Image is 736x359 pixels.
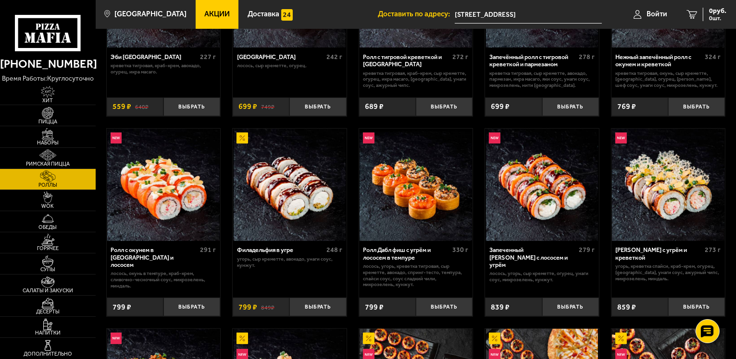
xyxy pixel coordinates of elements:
[360,129,472,241] img: Ролл Дабл фиш с угрём и лососем в темпуре
[617,103,636,110] span: 769 ₽
[668,97,725,116] button: Выбрать
[237,256,342,269] p: угорь, Сыр креметте, авокадо, унаги соус, кунжут.
[363,263,468,288] p: лосось, угорь, креветка тигровая, Сыр креметте, авокадо, спринг-тесто, темпура, спайси соус, соус...
[112,103,131,110] span: 559 ₽
[705,53,721,61] span: 324 г
[234,129,346,241] img: Филадельфия в угре
[237,246,324,253] div: Филадельфия в угре
[363,132,374,144] img: Новинка
[579,246,595,254] span: 279 г
[489,271,595,283] p: лосось, угорь, Сыр креметте, огурец, унаги соус, микрозелень, кунжут.
[365,303,384,311] span: 799 ₽
[615,132,627,144] img: Новинка
[248,11,279,18] span: Доставка
[114,11,187,18] span: [GEOGRAPHIC_DATA]
[615,53,702,68] div: Нежный запечённый ролл с окунем и креветкой
[542,298,599,316] button: Выбрать
[365,103,384,110] span: 689 ₽
[363,333,374,344] img: Акционный
[359,129,473,241] a: НовинкаРолл Дабл фиш с угрём и лососем в темпуре
[289,298,346,316] button: Выбрать
[163,97,220,116] button: Выбрать
[289,97,346,116] button: Выбрать
[107,129,221,241] a: НовинкаРолл с окунем в темпуре и лососем
[615,71,721,89] p: креветка тигровая, окунь, Сыр креметте, [GEOGRAPHIC_DATA], огурец, [PERSON_NAME], шеф соус, унаги...
[363,246,450,261] div: Ролл Дабл фиш с угрём и лососем в темпуре
[647,11,667,18] span: Войти
[485,129,599,241] a: НовинкаЗапеченный ролл Гурмэ с лососем и угрём
[416,97,473,116] button: Выбрать
[261,303,274,311] s: 849 ₽
[111,63,216,75] p: креветка тигровая, краб-крем, авокадо, огурец, икра масаго.
[705,246,721,254] span: 273 г
[111,246,198,268] div: Ролл с окунем в [GEOGRAPHIC_DATA] и лососем
[233,129,347,241] a: АкционныйФиладельфия в угре
[615,333,627,344] img: Акционный
[611,129,725,241] a: НовинкаРолл Калипсо с угрём и креветкой
[489,71,595,89] p: креветка тигровая, Сыр креметте, авокадо, пармезан, икра масаго, яки соус, унаги соус, микрозелен...
[237,53,324,60] div: [GEOGRAPHIC_DATA]
[489,53,576,68] div: Запечённый ролл с тигровой креветкой и пармезаном
[491,103,510,110] span: 699 ₽
[542,97,599,116] button: Выбрать
[416,298,473,316] button: Выбрать
[111,53,198,60] div: Эби [GEOGRAPHIC_DATA]
[491,303,510,311] span: 839 ₽
[135,103,149,110] s: 640 ₽
[111,271,216,289] p: лосось, окунь в темпуре, краб-крем, сливочно-чесночный соус, микрозелень, миндаль.
[668,298,725,316] button: Выбрать
[709,8,726,14] span: 0 руб.
[486,129,599,241] img: Запеченный ролл Гурмэ с лососем и угрём
[612,129,724,241] img: Ролл Калипсо с угрём и креветкой
[281,9,293,21] img: 15daf4d41897b9f0e9f617042186c801.svg
[489,132,500,144] img: Новинка
[453,246,469,254] span: 330 г
[326,53,342,61] span: 242 г
[363,53,450,68] div: Ролл с тигровой креветкой и [GEOGRAPHIC_DATA]
[237,132,248,144] img: Акционный
[204,11,230,18] span: Акции
[238,103,257,110] span: 699 ₽
[709,15,726,21] span: 0 шт.
[326,246,342,254] span: 248 г
[378,11,455,18] span: Доставить по адресу:
[579,53,595,61] span: 278 г
[107,129,220,241] img: Ролл с окунем в темпуре и лососем
[261,103,274,110] s: 749 ₽
[617,303,636,311] span: 859 ₽
[200,246,216,254] span: 291 г
[455,6,602,24] input: Ваш адрес доставки
[200,53,216,61] span: 227 г
[237,333,248,344] img: Акционный
[111,333,122,344] img: Новинка
[237,63,342,69] p: лосось, Сыр креметте, огурец.
[489,333,500,344] img: Акционный
[163,298,220,316] button: Выбрать
[453,53,469,61] span: 272 г
[111,132,122,144] img: Новинка
[615,263,721,282] p: угорь, креветка спайси, краб-крем, огурец, [GEOGRAPHIC_DATA], унаги соус, ажурный чипс, микрозеле...
[615,246,702,261] div: [PERSON_NAME] с угрём и креветкой
[238,303,257,311] span: 799 ₽
[489,246,576,268] div: Запеченный [PERSON_NAME] с лососем и угрём
[455,6,602,24] span: набережная Обводного канала, 132Е
[363,71,468,89] p: креветка тигровая, краб-крем, Сыр креметте, огурец, икра масаго, [GEOGRAPHIC_DATA], унаги соус, а...
[112,303,131,311] span: 799 ₽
